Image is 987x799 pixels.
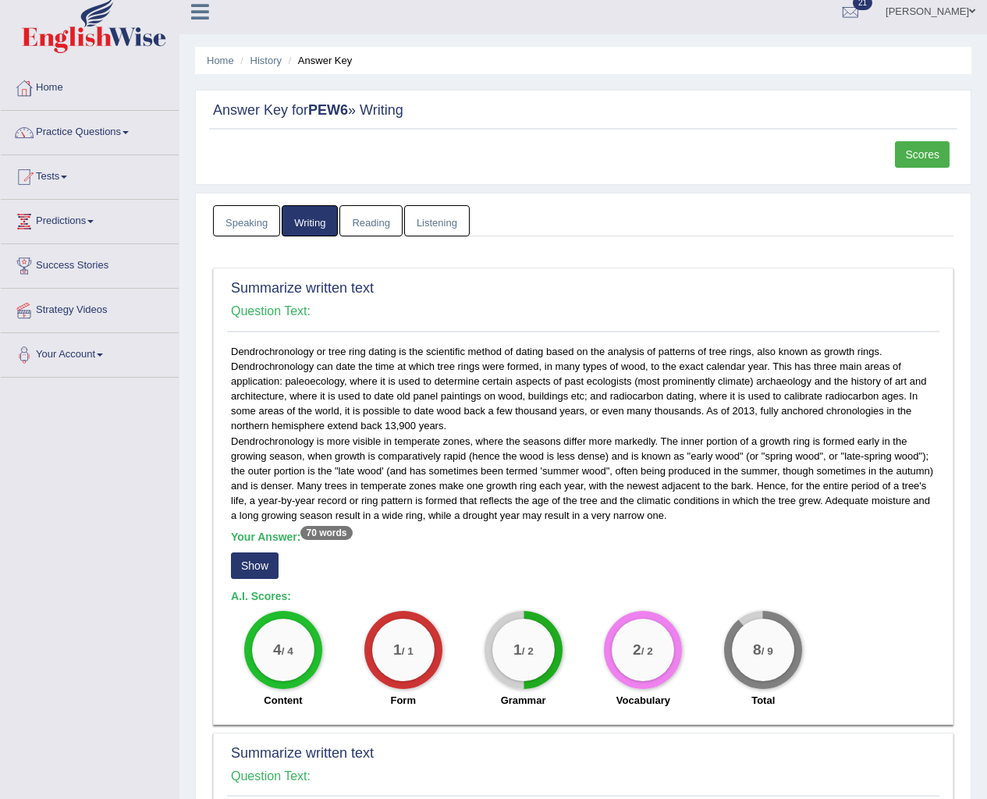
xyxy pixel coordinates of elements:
a: Predictions [1,200,179,239]
label: Grammar [501,693,546,708]
a: Home [1,66,179,105]
a: Listening [404,205,470,237]
h2: Summarize written text [231,746,936,762]
a: Strategy Videos [1,289,179,328]
a: Home [207,55,234,66]
h2: Answer Key for » Writing [213,103,953,119]
big: 8 [753,641,762,658]
big: 4 [273,641,282,658]
a: Speaking [213,205,280,237]
div: Dendrochronology or tree ring dating is the scientific method of dating based on the analysis of ... [227,344,939,716]
a: Success Stories [1,244,179,283]
button: Show [231,552,279,579]
label: Form [390,693,416,708]
h4: Question Text: [231,304,936,318]
a: Reading [339,205,402,237]
label: Total [751,693,775,708]
big: 1 [393,641,402,658]
big: 1 [513,641,522,658]
strong: PEW6 [308,102,348,118]
a: History [250,55,282,66]
b: Your Answer: [231,531,353,543]
a: Scores [895,141,950,168]
label: Content [264,693,302,708]
a: Tests [1,155,179,194]
small: / 1 [402,645,414,657]
a: Your Account [1,333,179,372]
a: Writing [282,205,338,237]
small: / 2 [641,645,653,657]
small: / 4 [282,645,293,657]
sup: 70 words [300,526,352,540]
h2: Summarize written text [231,281,936,297]
label: Vocabulary [616,693,670,708]
small: / 2 [521,645,533,657]
h4: Question Text: [231,769,936,783]
a: Practice Questions [1,111,179,150]
b: A.I. Scores: [231,590,291,602]
small: / 9 [762,645,773,657]
big: 2 [633,641,641,658]
li: Answer Key [285,53,353,68]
